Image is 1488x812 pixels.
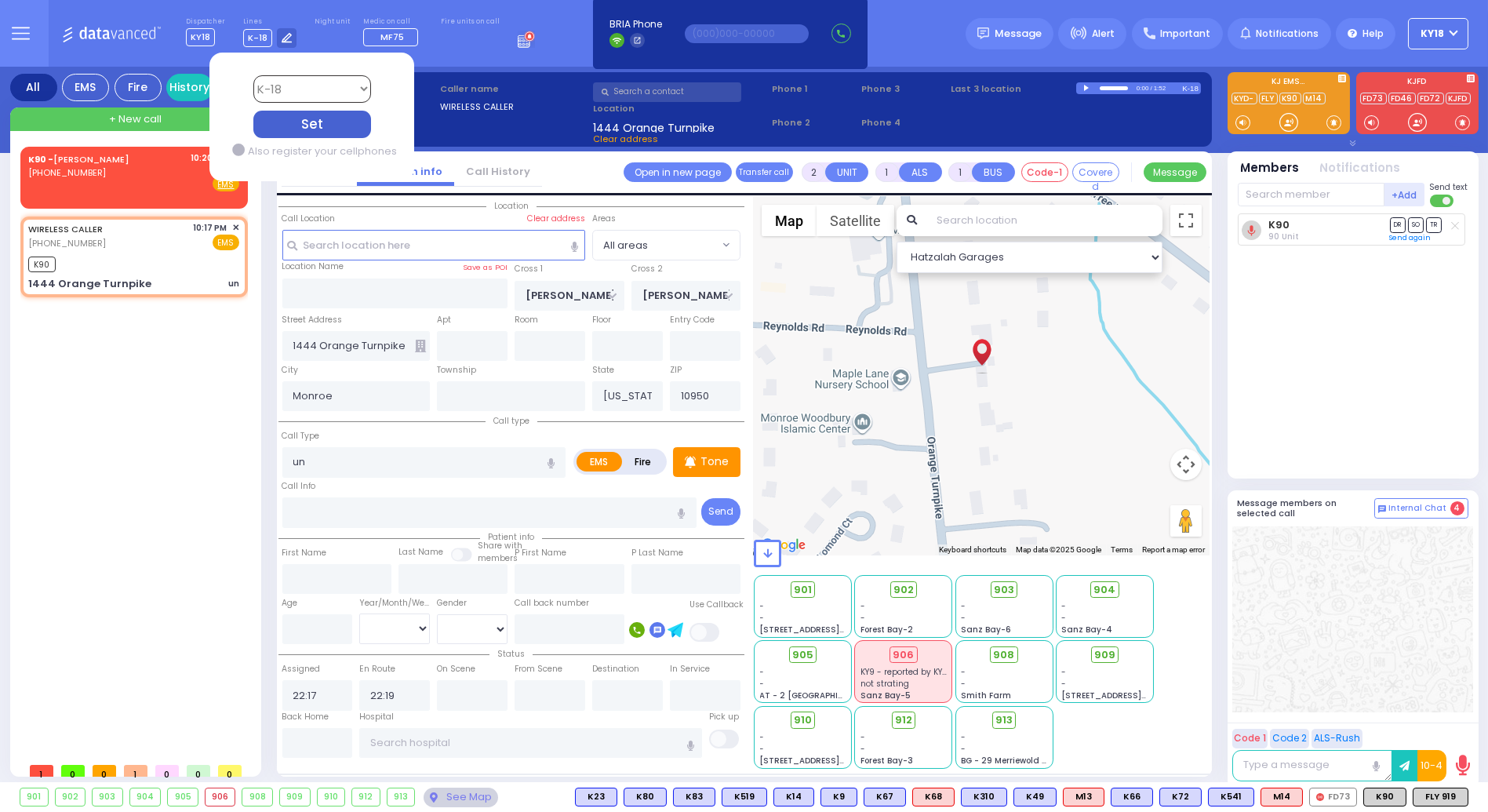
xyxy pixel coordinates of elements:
label: On Scene [437,663,475,675]
span: All areas [593,231,718,259]
div: K66 [1111,788,1153,807]
label: Apt [437,314,451,326]
div: 902 [56,788,85,806]
label: Lines [243,17,297,27]
span: 0 [218,765,242,777]
label: Call Type [282,430,320,442]
label: Assigned [282,663,321,675]
span: - [1061,666,1066,678]
div: 910 [318,788,345,806]
div: BLS [961,788,1007,807]
div: K310 [961,788,1007,807]
a: Open this area in Google Maps (opens a new window) [758,535,809,555]
a: KJFD [1446,93,1471,104]
button: UNIT [825,162,868,182]
div: BLS [773,788,814,807]
button: Message [1144,162,1206,182]
label: Fire units on call [441,17,500,27]
div: K519 [722,788,767,807]
span: - [961,612,966,624]
span: - [760,666,765,678]
div: K83 [673,788,715,807]
div: BLS [673,788,715,807]
div: K-18 [1182,82,1201,94]
button: +Add [1384,183,1425,206]
label: Last 3 location [951,82,1076,96]
label: Call back number [515,597,589,610]
button: Code 1 [1232,729,1268,748]
label: Floor [592,314,611,326]
span: Send text [1430,181,1468,193]
span: Notifications [1256,27,1319,41]
div: 906 [206,788,235,806]
div: 0:00 [1136,79,1150,97]
div: BLS [1208,788,1254,807]
div: All [10,74,57,101]
label: ZIP [670,364,682,377]
button: Members [1241,159,1300,177]
a: K90 [1268,219,1290,231]
div: BLS [624,788,667,807]
img: Google [758,535,809,555]
span: - [760,678,765,690]
label: Clear address [527,213,585,225]
button: Drag Pegman onto the map to open Street View [1170,505,1202,537]
span: 903 [994,582,1014,598]
label: Location [593,102,766,115]
label: Hospital [359,711,394,723]
div: K14 [773,788,814,807]
button: ALS [899,162,942,182]
span: 905 [792,647,813,663]
label: Location Name [282,260,344,273]
a: History [166,74,213,101]
span: [STREET_ADDRESS][PERSON_NAME] [1061,690,1210,701]
label: From Scene [515,663,562,675]
div: BLS [820,788,857,807]
span: Phone 3 [861,82,945,96]
div: EMS [62,74,109,101]
span: 908 [994,647,1015,663]
div: K23 [575,788,617,807]
div: ALS [912,788,955,807]
span: 0 [93,765,116,777]
div: 904 [130,788,161,806]
div: ALS [1063,788,1104,807]
label: Cross 2 [631,263,663,275]
label: Back Home [282,711,329,723]
label: Township [437,364,476,377]
a: [PERSON_NAME] [28,153,129,166]
div: Year/Month/Week/Day [359,597,430,610]
span: 901 [794,582,812,598]
span: Sanz Bay-5 [860,690,911,701]
span: Phone 4 [861,116,945,129]
span: KY9 - reported by KY23 [860,666,952,678]
div: 901 [20,788,48,806]
div: K90 [1363,788,1406,807]
span: EMS [213,235,239,250]
span: All areas [603,238,648,253]
a: FD73 [1360,93,1387,104]
label: First Name [282,547,327,559]
input: Search member [1238,183,1384,206]
span: KY18 [186,28,215,46]
span: - [760,731,765,743]
span: - [1061,678,1066,690]
span: Other building occupants [415,340,426,352]
button: 10-4 [1417,750,1446,781]
input: Search location here [282,230,586,260]
span: Sanz Bay-4 [1061,624,1112,635]
h5: Message members on selected call [1238,498,1374,519]
label: Age [282,597,298,610]
span: K90 [28,257,56,272]
div: BLS [1159,788,1202,807]
label: En Route [359,663,395,675]
span: TR [1426,217,1442,232]
span: K90 - [28,153,53,166]
a: WIRELESS CALLER [28,223,103,235]
span: 909 [1094,647,1115,663]
a: FD46 [1388,93,1416,104]
span: 10:20 PM [191,152,227,164]
button: Transfer call [736,162,793,182]
span: BRIA Phone [609,17,662,31]
div: K80 [624,788,667,807]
